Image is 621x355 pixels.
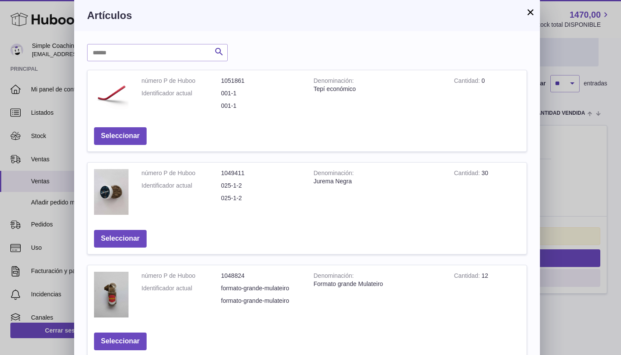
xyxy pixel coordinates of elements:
[141,89,221,97] dt: Identificador actual
[314,177,441,185] div: Jurema Negra
[141,77,221,85] dt: número P de Huboo
[141,169,221,177] dt: número P de Huboo
[94,333,147,350] button: Seleccionar
[94,77,129,111] img: Tepí económico
[221,194,301,202] dd: 025-1-2
[141,272,221,280] dt: número P de Huboo
[314,85,441,93] div: Tepí económico
[141,284,221,292] dt: Identificador actual
[94,230,147,248] button: Seleccionar
[221,169,301,177] dd: 1049411
[314,77,354,86] strong: Denominación
[448,265,527,326] td: 12
[221,102,301,110] dd: 001-1
[454,272,482,281] strong: Cantidad
[314,272,354,281] strong: Denominación
[87,9,527,22] h3: Artículos
[221,272,301,280] dd: 1048824
[221,89,301,97] dd: 001-1
[454,170,482,179] strong: Cantidad
[221,182,301,190] dd: 025-1-2
[94,272,129,317] img: Formato grande Mulateiro
[314,280,441,288] div: Formato grande Mulateiro
[314,170,354,179] strong: Denominación
[448,70,527,121] td: 0
[448,163,527,223] td: 30
[525,7,536,17] button: ×
[221,284,301,292] dd: formato-grande-mulateiro
[94,169,129,215] img: Jurema Negra
[94,127,147,145] button: Seleccionar
[221,77,301,85] dd: 1051861
[454,77,482,86] strong: Cantidad
[141,182,221,190] dt: Identificador actual
[221,297,301,305] dd: formato-grande-mulateiro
